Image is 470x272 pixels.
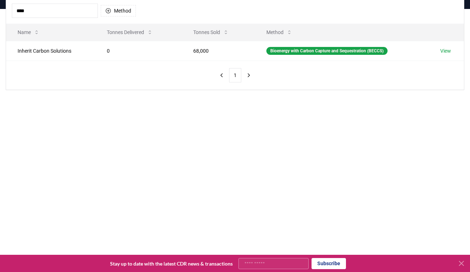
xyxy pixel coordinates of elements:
[95,41,182,61] td: 0
[101,25,158,39] button: Tonnes Delivered
[215,68,228,82] button: previous page
[266,47,388,55] div: Bioenergy with Carbon Capture and Sequestration (BECCS)
[229,68,241,82] button: 1
[243,68,255,82] button: next page
[440,47,451,54] a: View
[182,41,255,61] td: 68,000
[187,25,234,39] button: Tonnes Sold
[12,25,45,39] button: Name
[6,41,95,61] td: Inherit Carbon Solutions
[261,25,298,39] button: Method
[101,5,136,16] button: Method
